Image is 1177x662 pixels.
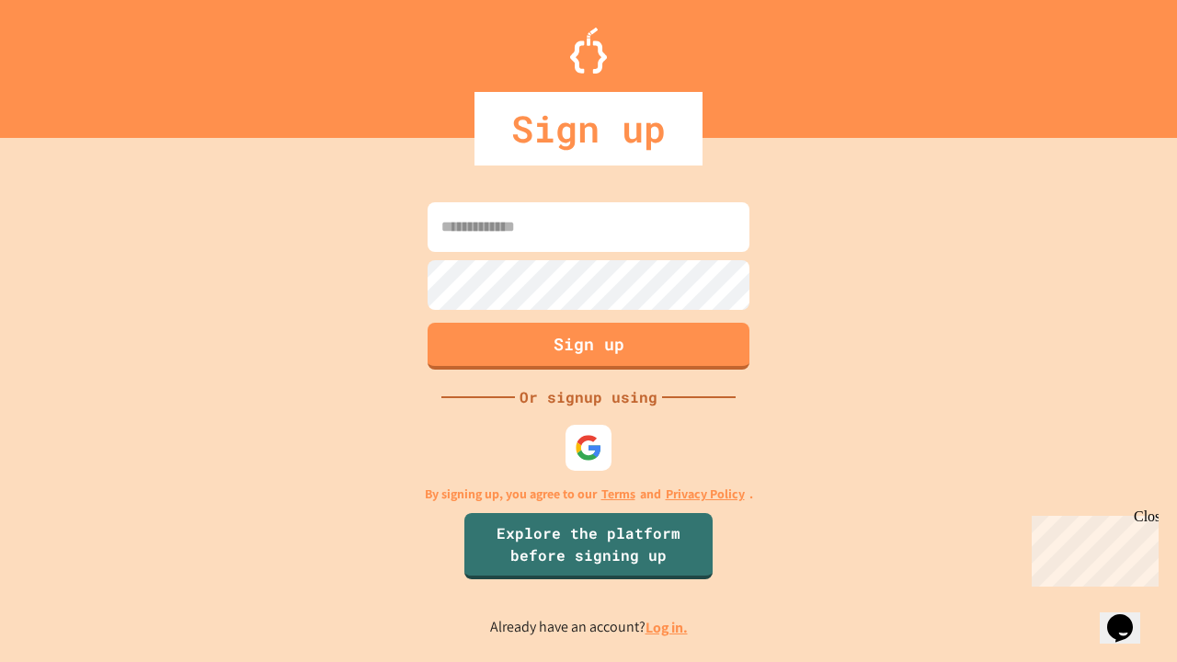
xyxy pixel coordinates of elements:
[1024,508,1159,587] iframe: chat widget
[515,386,662,408] div: Or signup using
[425,485,753,504] p: By signing up, you agree to our and .
[646,618,688,637] a: Log in.
[666,485,745,504] a: Privacy Policy
[575,434,602,462] img: google-icon.svg
[7,7,127,117] div: Chat with us now!Close
[570,28,607,74] img: Logo.svg
[490,616,688,639] p: Already have an account?
[601,485,635,504] a: Terms
[474,92,703,165] div: Sign up
[464,513,713,579] a: Explore the platform before signing up
[428,323,749,370] button: Sign up
[1100,588,1159,644] iframe: chat widget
